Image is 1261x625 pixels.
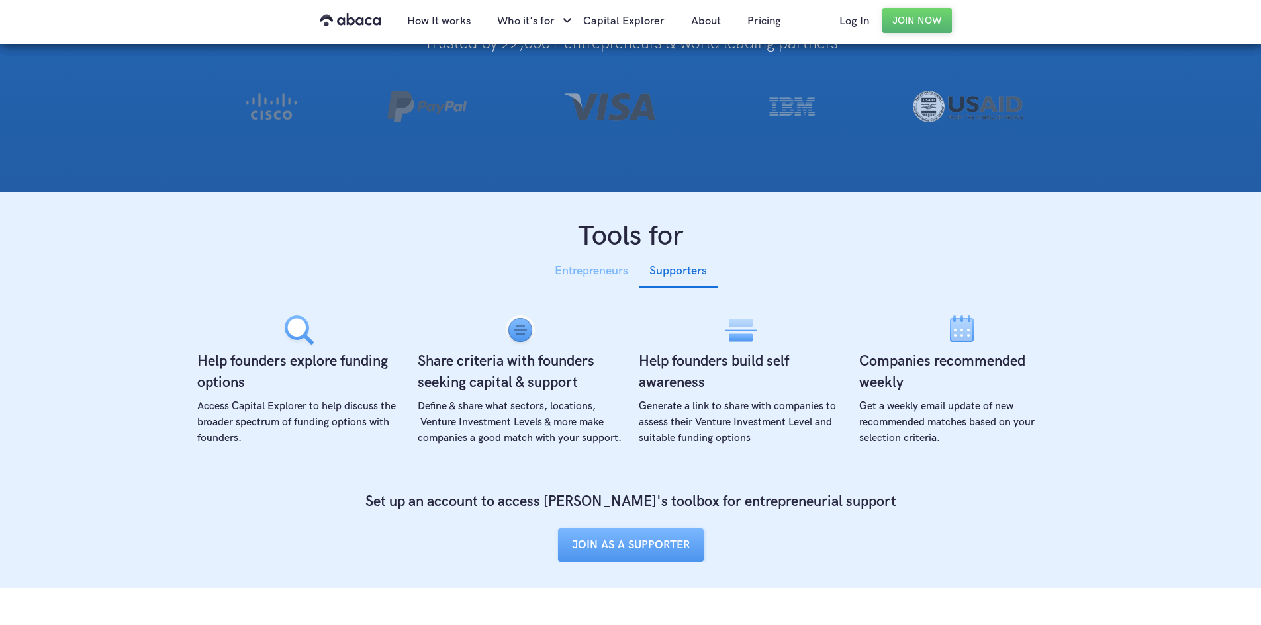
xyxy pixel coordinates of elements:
[189,35,1072,52] h1: Trusted by 22,000+ entrepreneurs & world leading partners
[558,528,704,562] a: JOIN AS A SUPPORTER
[418,399,622,446] div: Define & share what sectors, locations, Venture Investment Levels & more make companies a good ma...
[639,399,843,446] div: Generate a link to share with companies to assess their Venture Investment Level and suitable fun...
[189,219,1072,255] h1: Tools for
[882,8,952,33] a: Join Now
[859,399,1064,446] div: Get a weekly email update of new recommended matches based on your selection criteria.
[639,351,843,394] h4: Help founders build self awareness
[197,351,402,394] h4: Help founders explore funding options
[859,351,1064,394] h4: Companies recommended weekly
[418,351,622,394] h4: Share criteria with founders seeking capital & support
[649,261,707,281] div: Supporters
[365,491,896,513] h4: Set up an account to access [PERSON_NAME]'s toolbox for entrepreneurial support
[197,399,402,446] div: Access Capital Explorer to help discuss the broader spectrum of funding options with founders.
[555,261,628,281] div: Entrepreneurs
